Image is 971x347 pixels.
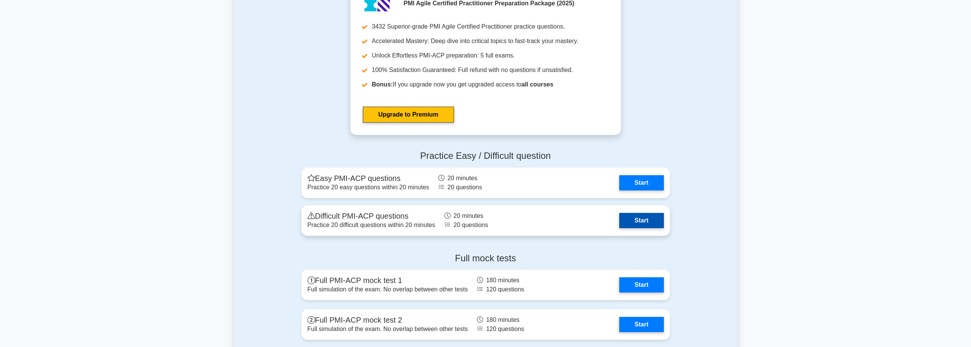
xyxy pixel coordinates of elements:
a: Start [619,317,663,332]
h4: Practice Easy / Difficult question [301,150,670,162]
a: Start [619,277,663,293]
a: Start [619,175,663,190]
a: Upgrade to Premium [363,107,454,123]
a: Start [619,213,663,228]
h4: Full mock tests [301,253,670,264]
